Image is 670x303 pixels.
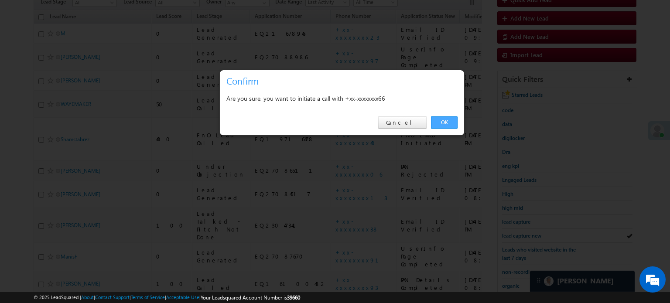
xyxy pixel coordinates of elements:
[128,237,158,249] em: Submit
[201,294,300,301] span: Your Leadsquared Account Number is
[378,116,427,129] a: Cancel
[11,81,159,230] textarea: Type your message and click 'Submit'
[45,46,147,57] div: Leave a message
[143,4,164,25] div: Minimize live chat window
[226,93,458,104] div: Are you sure, you want to initiate a call with +xx-xxxxxxxx66
[34,293,300,302] span: © 2025 LeadSquared | | | | |
[81,294,94,300] a: About
[166,294,199,300] a: Acceptable Use
[95,294,130,300] a: Contact Support
[131,294,165,300] a: Terms of Service
[431,116,458,129] a: OK
[15,46,37,57] img: d_60004797649_company_0_60004797649
[287,294,300,301] span: 39660
[226,73,461,89] h3: Confirm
